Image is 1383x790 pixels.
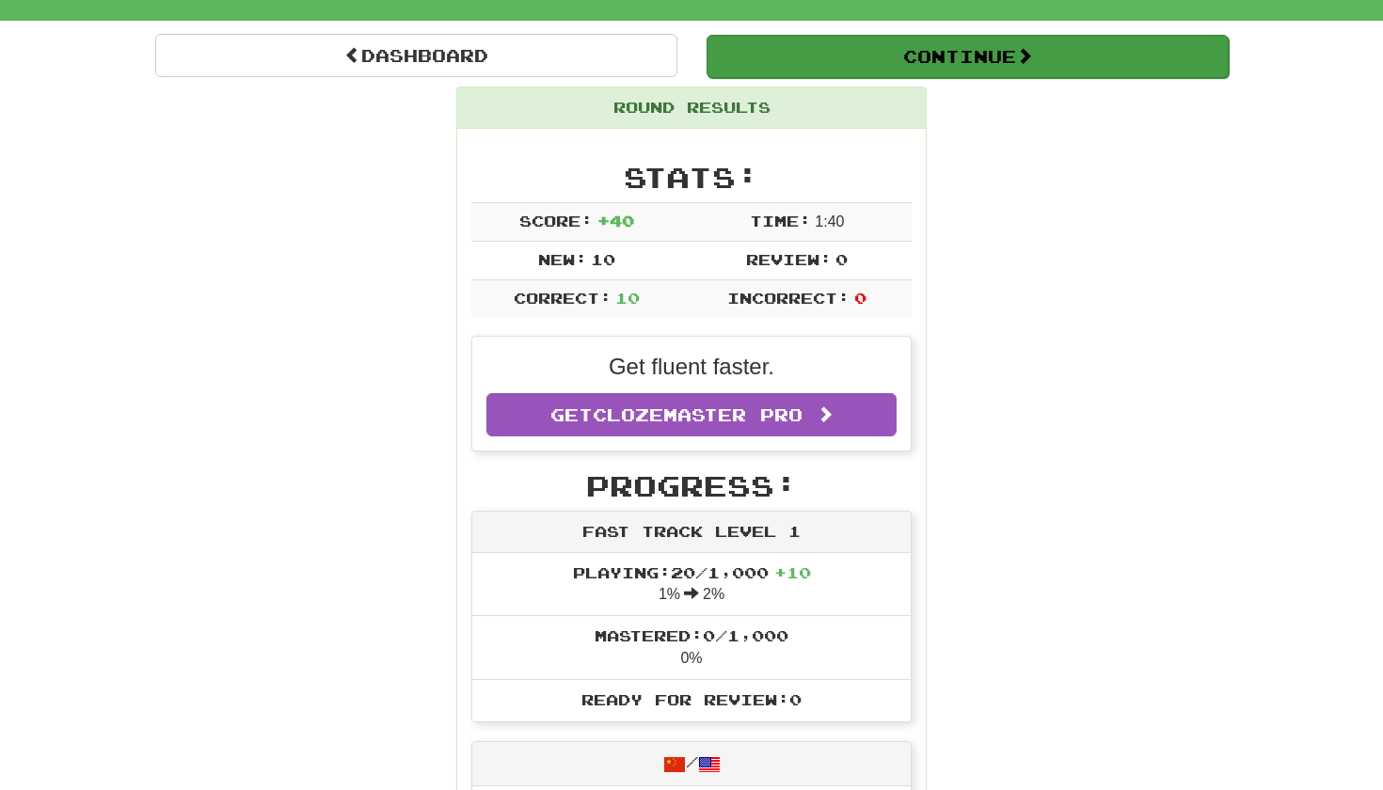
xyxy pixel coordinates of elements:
li: 0% [472,615,911,680]
span: Incorrect: [727,289,850,307]
h2: Progress: [471,470,912,501]
span: + 10 [774,563,811,581]
span: Time: [750,212,811,229]
span: Clozemaster Pro [593,404,803,425]
a: Dashboard [155,34,677,77]
div: Round Results [457,87,926,129]
span: + 40 [597,212,634,229]
span: New: [538,250,587,268]
span: Mastered: 0 / 1,000 [595,626,788,644]
li: 1% 2% [472,553,911,617]
span: Ready for Review: 0 [581,690,802,708]
p: Get fluent faster. [486,351,897,383]
button: Continue [707,35,1229,78]
span: 10 [591,250,615,268]
span: 10 [615,289,640,307]
span: Review: [746,250,832,268]
span: Score: [519,212,593,229]
span: Correct: [514,289,612,307]
a: GetClozemaster Pro [486,393,897,436]
span: 0 [835,250,848,268]
span: 0 [854,289,866,307]
span: Playing: 20 / 1,000 [573,563,811,581]
h2: Stats: [471,162,912,193]
div: / [472,742,911,786]
span: 1 : 40 [815,213,844,229]
div: Fast Track Level 1 [472,512,911,553]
